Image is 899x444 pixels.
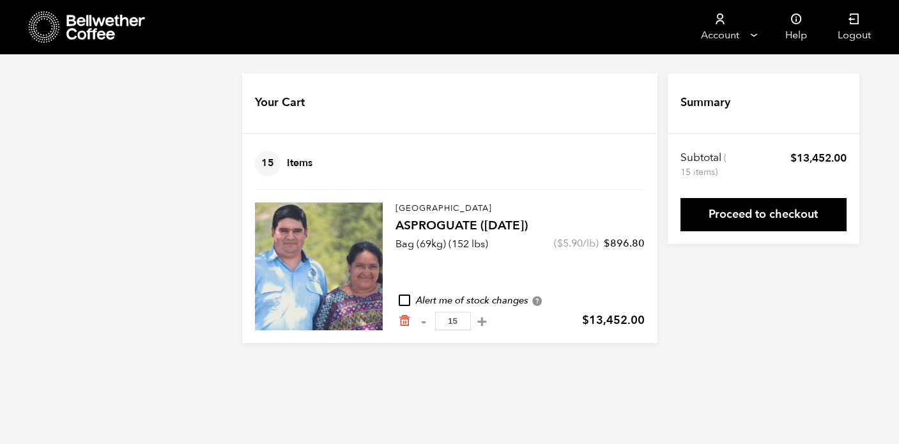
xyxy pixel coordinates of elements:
span: $ [557,236,563,250]
button: - [416,315,432,328]
h4: Items [255,151,312,176]
p: [GEOGRAPHIC_DATA] [396,203,645,215]
th: Subtotal [680,151,728,179]
a: Remove from cart [398,314,411,328]
p: Bag (69kg) (152 lbs) [396,236,488,252]
span: 15 [255,151,280,176]
button: + [474,315,490,328]
bdi: 13,452.00 [582,312,645,328]
span: $ [604,236,610,250]
span: $ [790,151,797,165]
span: ( /lb) [554,236,599,250]
a: Proceed to checkout [680,198,847,231]
bdi: 13,452.00 [790,151,847,165]
bdi: 896.80 [604,236,645,250]
h4: Summary [680,95,730,111]
h4: Your Cart [255,95,305,111]
h4: ASPROGUATE ([DATE]) [396,217,645,235]
div: Alert me of stock changes [396,294,645,308]
span: $ [582,312,589,328]
bdi: 5.90 [557,236,583,250]
input: Qty [435,312,471,330]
